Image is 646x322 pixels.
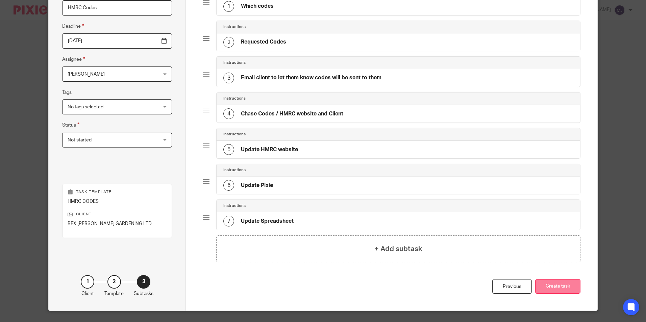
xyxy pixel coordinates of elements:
h4: Chase Codes / HMRC website and Client [241,110,343,117]
h4: Instructions [223,132,246,137]
span: [PERSON_NAME] [68,72,105,77]
span: Not started [68,138,92,142]
label: Tags [62,89,72,96]
div: 2 [223,37,234,48]
p: Subtasks [134,290,153,297]
p: Template [104,290,124,297]
h4: Update HMRC website [241,146,298,153]
p: Client [68,212,167,217]
h4: Email client to let them know codes will be sent to them [241,74,381,81]
h4: Update Pixie [241,182,273,189]
h4: Instructions [223,60,246,65]
div: 3 [223,73,234,83]
div: 1 [81,275,94,289]
h4: Instructions [223,167,246,173]
p: BEX [PERSON_NAME] GARDENING LTD [68,220,167,227]
h4: Instructions [223,24,246,30]
h4: Which codes [241,3,274,10]
div: 3 [137,275,150,289]
h4: Requested Codes [241,38,286,46]
p: Client [81,290,94,297]
div: 4 [223,108,234,119]
h4: + Add subtask [374,244,422,254]
p: HMRC CODES [68,198,167,205]
p: Task template [68,189,167,195]
h4: Instructions [223,96,246,101]
input: Pick a date [62,33,172,49]
label: Status [62,121,79,129]
div: Previous [492,279,532,294]
button: Create task [535,279,580,294]
label: Assignee [62,55,85,63]
div: 5 [223,144,234,155]
span: No tags selected [68,105,103,109]
div: 2 [107,275,121,289]
div: 1 [223,1,234,12]
h4: Instructions [223,203,246,209]
h4: Update Spreadsheet [241,218,294,225]
input: Task name [62,0,172,16]
div: 6 [223,180,234,191]
label: Deadline [62,22,84,30]
div: 7 [223,216,234,226]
